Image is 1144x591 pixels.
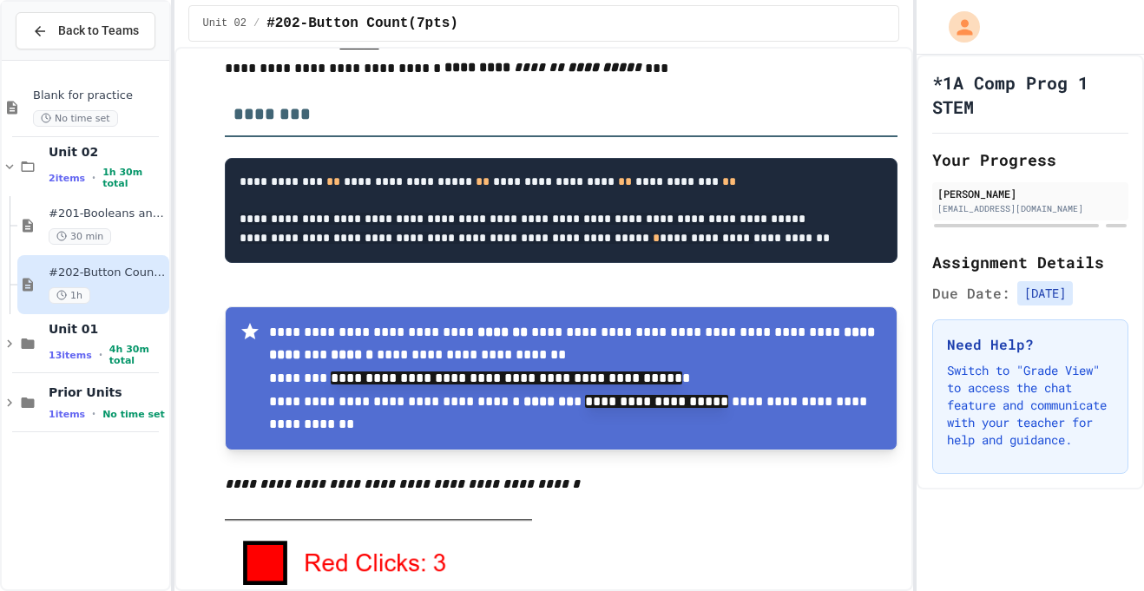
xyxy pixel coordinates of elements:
span: No time set [102,409,165,420]
span: 1h 30m total [102,167,165,189]
span: Blank for practice [33,89,166,103]
span: 4h 30m total [109,344,166,366]
span: 30 min [49,228,111,245]
span: 1h [49,287,90,304]
h1: *1A Comp Prog 1 STEM [932,70,1128,119]
h2: Your Progress [932,148,1128,172]
span: No time set [33,110,118,127]
span: #202-Button Count(7pts) [266,13,458,34]
span: 13 items [49,350,92,361]
div: [EMAIL_ADDRESS][DOMAIN_NAME] [937,202,1123,215]
span: • [99,348,102,362]
h2: Assignment Details [932,250,1128,274]
h3: Need Help? [947,334,1114,355]
span: [DATE] [1017,281,1073,305]
button: Back to Teams [16,12,155,49]
span: / [253,16,260,30]
span: Back to Teams [58,22,139,40]
span: #202-Button Count(7pts) [49,266,166,280]
span: Unit 02 [203,16,247,30]
span: Unit 02 [49,144,166,160]
div: My Account [930,7,984,47]
div: [PERSON_NAME] [937,186,1123,201]
span: Due Date: [932,283,1010,304]
span: • [92,407,95,421]
span: #201-Booleans and Buttons(7pts) [49,207,166,221]
span: Unit 01 [49,321,166,337]
span: Prior Units [49,384,166,400]
span: • [92,171,95,185]
span: 2 items [49,173,85,184]
span: 1 items [49,409,85,420]
p: Switch to "Grade View" to access the chat feature and communicate with your teacher for help and ... [947,362,1114,449]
